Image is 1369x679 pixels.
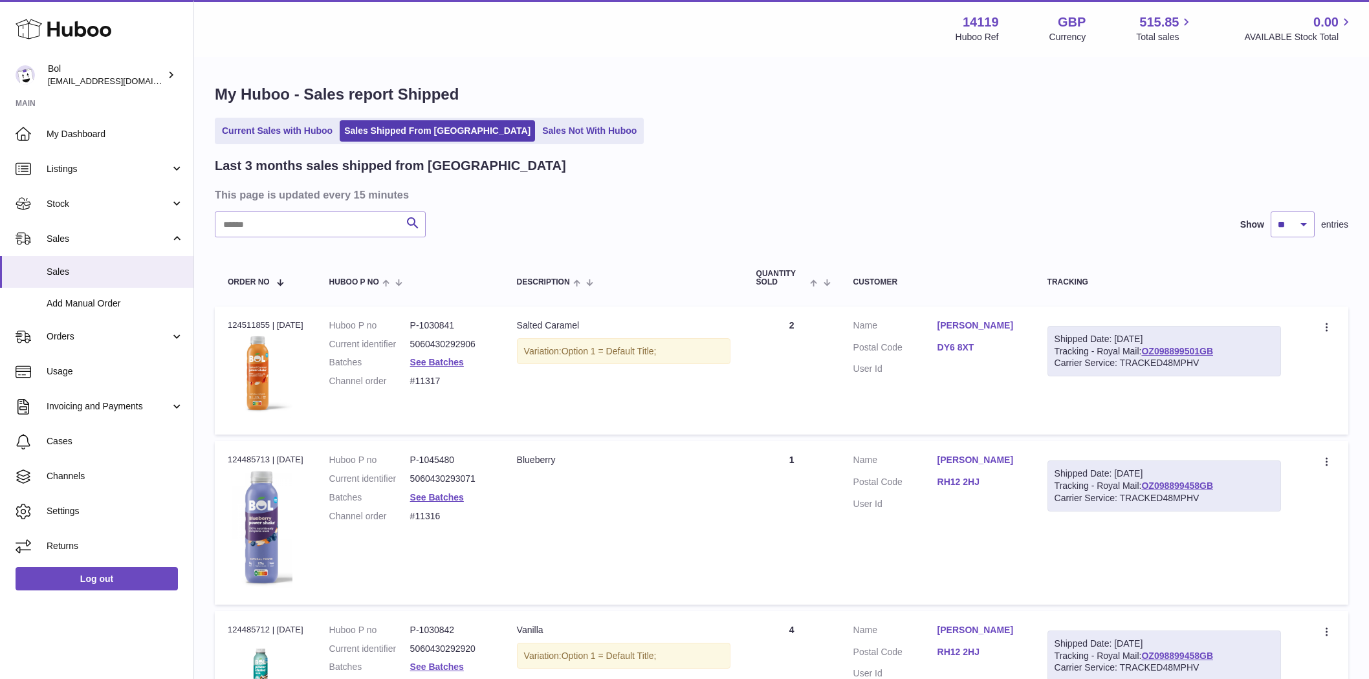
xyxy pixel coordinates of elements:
[329,510,410,523] dt: Channel order
[1055,662,1275,674] div: Carrier Service: TRACKED48MPHV
[410,643,491,655] dd: 5060430292920
[538,120,641,142] a: Sales Not With Huboo
[47,400,170,413] span: Invoicing and Payments
[517,319,730,332] div: Salted Caramel
[1136,14,1194,43] a: 515.85 Total sales
[47,233,170,245] span: Sales
[1055,492,1275,504] div: Carrier Service: TRACKED48MPHV
[1055,468,1275,480] div: Shipped Date: [DATE]
[853,498,937,510] dt: User Id
[562,346,657,356] span: Option 1 = Default Title;
[1047,278,1282,286] div: Tracking
[47,163,170,175] span: Listings
[410,473,491,485] dd: 5060430293071
[743,307,840,435] td: 2
[410,454,491,466] dd: P-1045480
[1047,460,1282,512] div: Tracking - Royal Mail:
[517,278,570,286] span: Description
[329,278,379,286] span: Huboo P no
[47,128,184,140] span: My Dashboard
[517,643,730,669] div: Variation:
[215,157,566,175] h2: Last 3 months sales shipped from [GEOGRAPHIC_DATA]
[228,624,303,636] div: 124485712 | [DATE]
[47,198,170,210] span: Stock
[329,454,410,466] dt: Huboo P no
[228,454,303,466] div: 124485713 | [DATE]
[217,120,337,142] a: Current Sales with Huboo
[937,319,1022,332] a: [PERSON_NAME]
[16,65,35,85] img: internalAdmin-14119@internal.huboo.com
[410,375,491,387] dd: #11317
[47,365,184,378] span: Usage
[215,84,1348,105] h1: My Huboo - Sales report Shipped
[1047,326,1282,377] div: Tracking - Royal Mail:
[47,470,184,482] span: Channels
[1244,31,1353,43] span: AVAILABLE Stock Total
[1136,31,1194,43] span: Total sales
[410,319,491,332] dd: P-1030841
[329,624,410,636] dt: Huboo P no
[329,491,410,504] dt: Batches
[16,567,178,590] a: Log out
[743,441,840,605] td: 1
[937,454,1022,466] a: [PERSON_NAME]
[517,338,730,365] div: Variation:
[937,476,1022,488] a: RH12 2HJ
[562,651,657,661] span: Option 1 = Default Title;
[410,510,491,523] dd: #11316
[47,330,170,343] span: Orders
[937,624,1022,636] a: [PERSON_NAME]
[47,505,184,517] span: Settings
[410,662,464,672] a: See Batches
[1058,14,1086,31] strong: GBP
[937,341,1022,354] a: DY6 8XT
[853,278,1022,286] div: Customer
[956,31,999,43] div: Huboo Ref
[48,76,190,86] span: [EMAIL_ADDRESS][DOMAIN_NAME]
[48,63,164,87] div: Bol
[517,624,730,636] div: Vanilla
[937,646,1022,658] a: RH12 2HJ
[1141,346,1213,356] a: OZ098899501GB
[47,266,184,278] span: Sales
[329,375,410,387] dt: Channel order
[853,476,937,491] dt: Postal Code
[47,540,184,552] span: Returns
[1139,14,1179,31] span: 515.85
[756,270,807,286] span: Quantity Sold
[1055,357,1275,369] div: Carrier Service: TRACKED48MPHV
[1141,651,1213,661] a: OZ098899458GB
[329,338,410,350] dt: Current identifier
[853,646,937,662] dt: Postal Code
[329,661,410,673] dt: Batches
[410,492,464,502] a: See Batches
[329,319,410,332] dt: Huboo P no
[853,319,937,335] dt: Name
[47,297,184,310] span: Add Manual Order
[228,469,292,588] img: 141191747909130.png
[329,473,410,485] dt: Current identifier
[410,338,491,350] dd: 5060430292906
[1055,638,1275,650] div: Shipped Date: [DATE]
[853,363,937,375] dt: User Id
[1313,14,1339,31] span: 0.00
[340,120,535,142] a: Sales Shipped From [GEOGRAPHIC_DATA]
[853,341,937,357] dt: Postal Code
[410,357,464,367] a: See Batches
[228,278,270,286] span: Order No
[517,454,730,466] div: Blueberry
[1244,14,1353,43] a: 0.00 AVAILABLE Stock Total
[228,335,292,418] img: 141191747909253.png
[963,14,999,31] strong: 14119
[1055,333,1275,345] div: Shipped Date: [DATE]
[228,319,303,331] div: 124511855 | [DATE]
[410,624,491,636] dd: P-1030842
[329,356,410,369] dt: Batches
[853,454,937,469] dt: Name
[1321,219,1348,231] span: entries
[1240,219,1264,231] label: Show
[329,643,410,655] dt: Current identifier
[47,435,184,447] span: Cases
[1141,480,1213,491] a: OZ098899458GB
[1049,31,1086,43] div: Currency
